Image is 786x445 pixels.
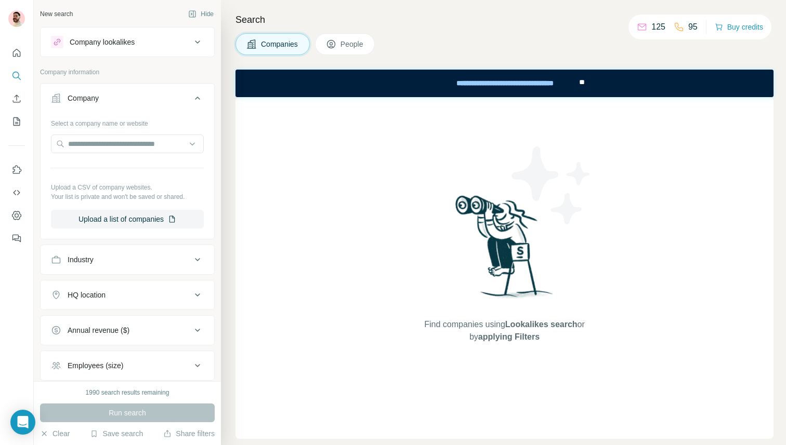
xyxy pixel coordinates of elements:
[10,410,35,435] div: Open Intercom Messenger
[8,229,25,248] button: Feedback
[40,428,70,439] button: Clear
[261,39,299,49] span: Companies
[235,70,774,97] iframe: Banner
[478,332,540,341] span: applying Filters
[90,428,143,439] button: Save search
[51,183,204,192] p: Upload a CSV of company websites.
[41,353,214,378] button: Employees (size)
[8,10,25,27] img: Avatar
[163,428,215,439] button: Share filters
[68,325,129,335] div: Annual revenue ($)
[8,206,25,225] button: Dashboard
[41,282,214,307] button: HQ location
[505,139,598,232] img: Surfe Illustration - Stars
[70,37,135,47] div: Company lookalikes
[41,30,214,55] button: Company lookalikes
[41,247,214,272] button: Industry
[41,86,214,115] button: Company
[68,360,123,371] div: Employees (size)
[340,39,364,49] span: People
[651,21,665,33] p: 125
[8,89,25,108] button: Enrich CSV
[51,192,204,201] p: Your list is private and won't be saved or shared.
[181,6,221,22] button: Hide
[235,12,774,27] h4: Search
[715,20,763,34] button: Buy credits
[51,115,204,128] div: Select a company name or website
[688,21,698,33] p: 95
[86,388,169,397] div: 1990 search results remaining
[40,9,73,19] div: New search
[40,68,215,77] p: Company information
[8,160,25,179] button: Use Surfe on LinkedIn
[8,66,25,85] button: Search
[8,183,25,202] button: Use Surfe API
[8,112,25,131] button: My lists
[51,210,204,228] button: Upload a list of companies
[68,290,106,300] div: HQ location
[505,320,578,329] span: Lookalikes search
[41,318,214,343] button: Annual revenue ($)
[451,193,559,308] img: Surfe Illustration - Woman searching with binoculars
[8,44,25,62] button: Quick start
[68,93,99,103] div: Company
[421,318,587,343] span: Find companies using or by
[68,254,94,265] div: Industry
